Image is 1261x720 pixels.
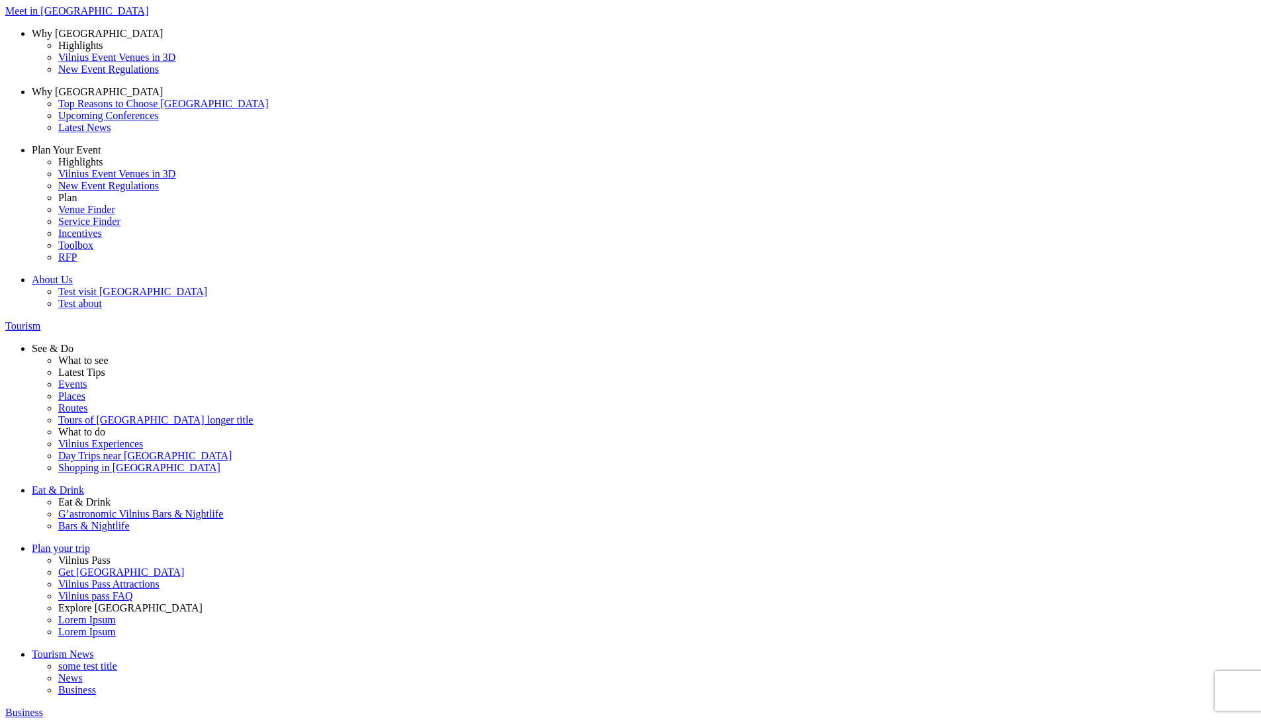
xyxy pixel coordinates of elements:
span: Explore [GEOGRAPHIC_DATA] [58,602,203,613]
span: Meet in [GEOGRAPHIC_DATA] [5,5,148,17]
a: Test about [58,298,1256,310]
span: Shopping in [GEOGRAPHIC_DATA] [58,462,220,473]
span: Vilnius pass FAQ [58,590,133,602]
a: Test visit [GEOGRAPHIC_DATA] [58,286,1256,298]
a: Vilnius Event Venues in 3D [58,52,1256,64]
span: What to see [58,355,109,366]
span: Why [GEOGRAPHIC_DATA] [32,28,163,39]
span: New Event Regulations [58,180,159,191]
a: Tours of [GEOGRAPHIC_DATA] longer title [58,414,1256,426]
a: Vilnius pass FAQ [58,590,1256,602]
a: Vilnius Event Venues in 3D [58,168,1256,180]
span: Events [58,379,87,390]
span: Plan Your Event [32,144,101,156]
span: Get [GEOGRAPHIC_DATA] [58,566,184,578]
a: Vilnius Pass Attractions [58,578,1256,590]
a: Service Finder [58,216,1256,228]
span: Incentives [58,228,102,239]
span: Vilnius Experiences [58,438,143,449]
a: Tourism News [32,649,1256,660]
span: Tours of [GEOGRAPHIC_DATA] longer title [58,414,253,426]
span: Plan [58,192,77,203]
a: Toolbox [58,240,1256,251]
a: New Event Regulations [58,180,1256,192]
span: Vilnius Pass Attractions [58,578,160,590]
span: Why [GEOGRAPHIC_DATA] [32,86,163,97]
span: Vilnius Event Venues in 3D [58,168,175,179]
span: Highlights [58,156,103,167]
span: What to do [58,426,105,437]
a: G’astronomic Vilnius Bars & Nightlife [58,508,1256,520]
a: Lorem Ipsum [58,614,1256,626]
span: About Us [32,274,73,285]
a: Bars & Nightlife [58,520,1256,532]
span: Bars & Nightlife [58,520,130,531]
a: Meet in [GEOGRAPHIC_DATA] [5,5,1256,17]
a: Plan your trip [32,543,1256,555]
span: Tourism News [32,649,94,660]
a: News [58,672,1256,684]
a: Eat & Drink [32,484,1256,496]
a: About Us [32,274,1256,286]
span: Places [58,390,85,402]
a: Vilnius Experiences [58,438,1256,450]
a: Events [58,379,1256,390]
span: Lorem Ipsum [58,614,116,625]
a: Top Reasons to Choose [GEOGRAPHIC_DATA] [58,98,1256,110]
a: Lorem Ipsum [58,626,1256,638]
span: Service Finder [58,216,120,227]
a: Day Trips near [GEOGRAPHIC_DATA] [58,450,1256,462]
span: Highlights [58,40,103,51]
a: Business [5,707,1256,719]
span: Venue Finder [58,204,115,215]
span: Day Trips near [GEOGRAPHIC_DATA] [58,450,232,461]
span: Plan your trip [32,543,90,554]
span: G’astronomic Vilnius Bars & Nightlife [58,508,223,519]
a: Shopping in [GEOGRAPHIC_DATA] [58,462,1256,474]
span: Business [58,684,96,696]
span: Eat & Drink [58,496,111,508]
a: some test title [58,660,1256,672]
a: Places [58,390,1256,402]
a: Business [58,684,1256,696]
span: News [58,672,82,684]
span: New Event Regulations [58,64,159,75]
span: Vilnius Event Venues in 3D [58,52,175,63]
span: Tourism [5,320,40,332]
span: Vilnius Pass [58,555,111,566]
span: Routes [58,402,87,414]
a: Latest News [58,122,1256,134]
a: Venue Finder [58,204,1256,216]
span: Lorem Ipsum [58,626,116,637]
a: Upcoming Conferences [58,110,1256,122]
span: Latest Tips [58,367,105,378]
a: Incentives [58,228,1256,240]
a: Tourism [5,320,1256,332]
span: Eat & Drink [32,484,84,496]
span: Business [5,707,43,718]
a: New Event Regulations [58,64,1256,75]
span: RFP [58,251,77,263]
span: Toolbox [58,240,93,251]
a: RFP [58,251,1256,263]
span: See & Do [32,343,73,354]
a: Routes [58,402,1256,414]
a: Get [GEOGRAPHIC_DATA] [58,566,1256,578]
